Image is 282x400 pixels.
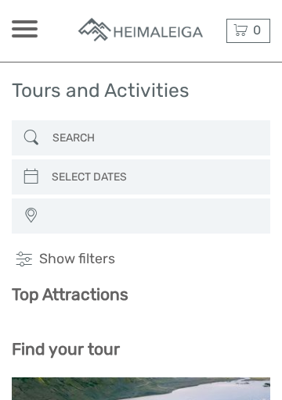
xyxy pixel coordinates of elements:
[39,250,115,269] span: Show filters
[77,16,206,45] img: Apartments in Reykjavik
[12,79,190,102] h1: Tours and Activities
[12,339,120,359] b: Find your tour
[251,23,263,37] span: 0
[12,250,270,269] h4: Show filters
[46,125,262,151] input: SEARCH
[45,164,262,190] input: SELECT DATES
[12,284,128,304] b: Top Attractions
